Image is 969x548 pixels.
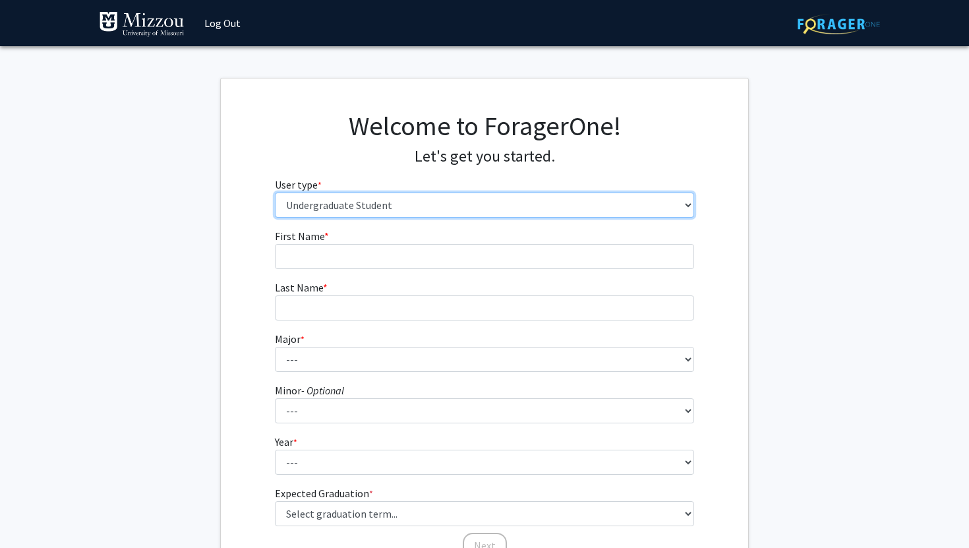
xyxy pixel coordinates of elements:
label: User type [275,177,322,193]
img: University of Missouri Logo [99,11,185,38]
label: Expected Graduation [275,485,373,501]
span: First Name [275,229,324,243]
label: Year [275,434,297,450]
label: Minor [275,382,344,398]
img: ForagerOne Logo [798,14,880,34]
iframe: Chat [10,489,56,538]
h1: Welcome to ForagerOne! [275,110,695,142]
h4: Let's get you started. [275,147,695,166]
label: Major [275,331,305,347]
span: Last Name [275,281,323,294]
i: - Optional [301,384,344,397]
